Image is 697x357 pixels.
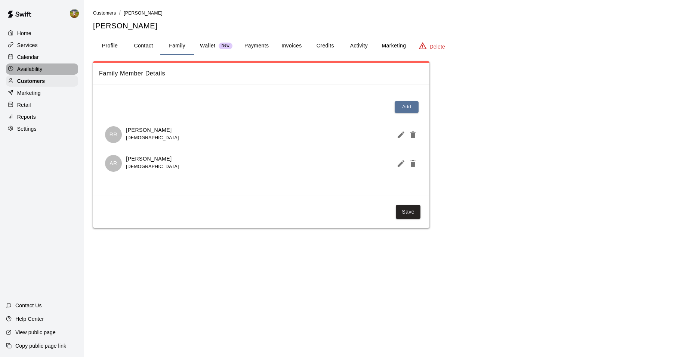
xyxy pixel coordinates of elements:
a: Availability [6,63,78,75]
span: Family Member Details [99,69,423,78]
p: [PERSON_NAME] [126,126,179,134]
p: Help Center [15,315,44,323]
p: Contact Us [15,302,42,309]
p: Reports [17,113,36,121]
button: Add [395,101,419,113]
div: Andrew Rodriguez [105,155,122,172]
span: [PERSON_NAME] [124,10,163,16]
p: Calendar [17,53,39,61]
button: Save [396,205,420,219]
span: New [219,43,232,48]
a: Services [6,40,78,51]
img: Jhonny Montoya [70,9,79,18]
button: Edit Member [394,127,405,142]
a: Customers [6,75,78,87]
span: [DEMOGRAPHIC_DATA] [126,164,179,169]
p: Copy public page link [15,342,66,350]
p: Services [17,41,38,49]
div: basic tabs example [93,37,688,55]
p: Availability [17,65,43,73]
a: Retail [6,99,78,111]
h5: [PERSON_NAME] [93,21,688,31]
button: Delete [405,156,417,171]
nav: breadcrumb [93,9,688,17]
a: Marketing [6,87,78,99]
p: [PERSON_NAME] [126,155,179,163]
div: Jhonny Montoya [68,6,84,21]
button: Delete [405,127,417,142]
a: Home [6,28,78,39]
a: Settings [6,123,78,134]
p: AR [110,159,117,167]
a: Reports [6,111,78,122]
button: Profile [93,37,127,55]
p: Delete [430,43,445,50]
button: Payments [238,37,275,55]
p: Marketing [17,89,41,97]
p: RR [110,131,117,139]
p: Wallet [200,42,216,50]
div: Roy Amos Rodriguez [105,126,122,143]
p: Customers [17,77,45,85]
button: Edit Member [394,156,405,171]
button: Invoices [275,37,308,55]
button: Contact [127,37,160,55]
a: Customers [93,10,116,16]
button: Activity [342,37,376,55]
button: Family [160,37,194,55]
li: / [119,9,121,17]
span: [DEMOGRAPHIC_DATA] [126,135,179,140]
a: Calendar [6,52,78,63]
p: View public page [15,329,56,336]
button: Credits [308,37,342,55]
p: Retail [17,101,31,109]
p: Home [17,30,31,37]
button: Marketing [376,37,412,55]
p: Settings [17,125,37,133]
